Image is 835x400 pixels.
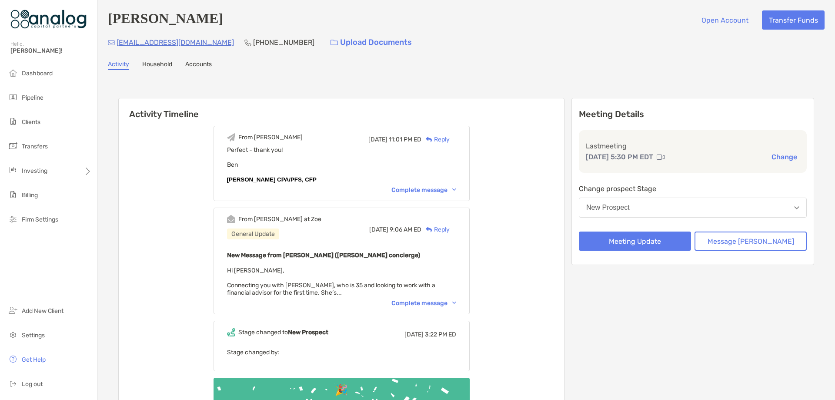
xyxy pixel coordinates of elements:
[22,192,38,199] span: Billing
[794,206,799,209] img: Open dropdown arrow
[117,37,234,48] p: [EMAIL_ADDRESS][DOMAIN_NAME]
[426,137,432,142] img: Reply icon
[8,354,18,364] img: get-help icon
[769,152,800,161] button: Change
[586,204,630,212] div: New Prospect
[8,92,18,102] img: pipeline icon
[10,47,92,54] span: [PERSON_NAME]!
[22,332,45,339] span: Settings
[325,33,417,52] a: Upload Documents
[8,305,18,316] img: add_new_client icon
[579,109,807,120] p: Meeting Details
[579,183,807,194] p: Change prospect Stage
[8,116,18,127] img: clients icon
[389,136,421,143] span: 11:01 PM ED
[404,331,424,338] span: [DATE]
[119,98,564,119] h6: Activity Timeline
[695,10,755,30] button: Open Account
[227,229,279,239] div: General Update
[8,189,18,200] img: billing icon
[421,225,450,234] div: Reply
[369,226,388,233] span: [DATE]
[10,3,87,35] img: Zoe Logo
[22,118,40,126] span: Clients
[391,186,456,194] div: Complete message
[227,146,456,154] div: Perfect - thank you!
[8,67,18,78] img: dashboard icon
[244,39,251,46] img: Phone Icon
[425,331,456,338] span: 3:22 PM ED
[227,328,235,336] img: Event icon
[8,378,18,389] img: logout icon
[227,215,235,223] img: Event icon
[238,215,321,223] div: From [PERSON_NAME] at Zoe
[390,226,421,233] span: 9:06 AM ED
[391,299,456,307] div: Complete message
[185,61,212,70] a: Accounts
[452,302,456,304] img: Chevron icon
[452,188,456,191] img: Chevron icon
[227,133,235,141] img: Event icon
[22,167,47,175] span: Investing
[238,329,328,336] div: Stage changed to
[586,141,800,151] p: Last meeting
[227,347,456,358] p: Stage changed by:
[22,380,43,388] span: Log out
[331,40,338,46] img: button icon
[762,10,825,30] button: Transfer Funds
[253,37,314,48] p: [PHONE_NUMBER]
[108,10,223,30] h4: [PERSON_NAME]
[22,307,63,315] span: Add New Client
[368,136,387,143] span: [DATE]
[22,216,58,223] span: Firm Settings
[657,154,665,161] img: communication type
[238,134,303,141] div: From [PERSON_NAME]
[421,135,450,144] div: Reply
[579,198,807,218] button: New Prospect
[426,227,432,232] img: Reply icon
[227,161,456,183] div: Ben
[227,252,420,259] b: New Message from [PERSON_NAME] ([PERSON_NAME] concierge)
[22,94,43,101] span: Pipeline
[227,267,435,296] span: Hi [PERSON_NAME], Connecting you with [PERSON_NAME], who is 35 and looking to work with a financi...
[142,61,172,70] a: Household
[579,232,691,251] button: Meeting Update
[108,61,129,70] a: Activity
[8,329,18,340] img: settings icon
[288,329,328,336] b: New Prospect
[586,151,653,162] p: [DATE] 5:30 PM EDT
[8,165,18,175] img: investing icon
[22,356,46,363] span: Get Help
[8,141,18,151] img: transfers icon
[108,40,115,45] img: Email Icon
[8,214,18,224] img: firm-settings icon
[22,70,53,77] span: Dashboard
[695,232,807,251] button: Message [PERSON_NAME]
[22,143,48,150] span: Transfers
[227,176,317,183] b: [PERSON_NAME] CPA/PFS, CFP
[331,384,351,397] div: 🎉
